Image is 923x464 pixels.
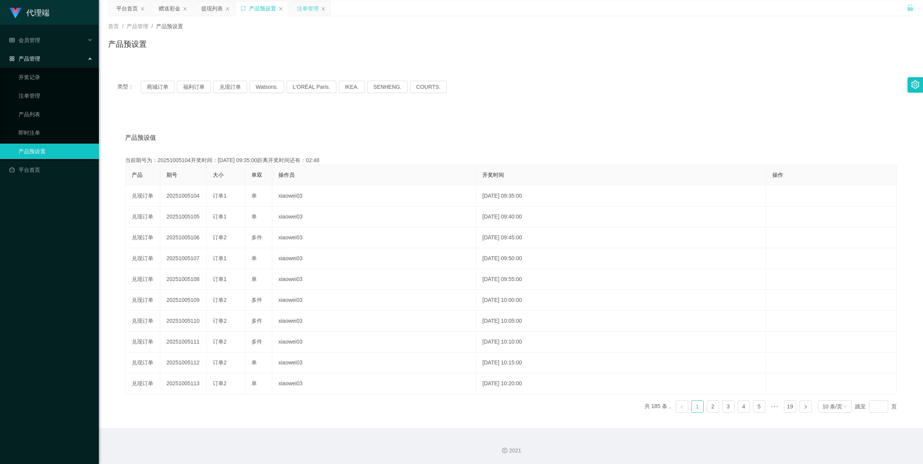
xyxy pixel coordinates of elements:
i: 图标: sync [241,6,246,11]
span: 类型： [117,81,141,93]
button: 商城订单 [141,81,175,93]
button: 福利订单 [177,81,211,93]
div: 注单管理 [297,1,319,16]
span: 订单1 [213,213,227,220]
td: xiaowei03 [272,248,476,269]
li: 2 [707,400,719,413]
td: [DATE] 10:20:00 [476,373,766,394]
td: [DATE] 09:45:00 [476,227,766,248]
span: ••• [769,400,781,413]
td: 兑现订单 [126,332,160,352]
i: 图标: down [843,404,847,410]
button: COURTS. [410,81,447,93]
span: 订单2 [213,359,227,366]
td: 兑现订单 [126,248,160,269]
div: 10 条/页 [823,401,842,412]
td: 兑现订单 [126,269,160,290]
span: 多件 [251,234,262,240]
td: [DATE] 10:10:00 [476,332,766,352]
td: 兑现订单 [126,311,160,332]
span: 订单2 [213,339,227,345]
td: [DATE] 09:40:00 [476,207,766,227]
i: 图标: right [803,405,808,409]
a: 19 [784,401,796,412]
i: 图标: close [225,7,230,11]
span: 单 [251,380,257,386]
a: 4 [738,401,750,412]
a: 产品预设置 [19,144,93,159]
span: 订单2 [213,297,227,303]
td: xiaowei03 [272,290,476,311]
a: 2 [707,401,719,412]
td: [DATE] 09:55:00 [476,269,766,290]
span: 单 [251,276,257,282]
a: 5 [753,401,765,412]
div: 赠送彩金 [159,1,180,16]
a: 图标: dashboard平台首页 [9,162,93,178]
span: 多件 [251,339,262,345]
td: [DATE] 09:50:00 [476,248,766,269]
i: 图标: unlock [907,4,914,11]
span: 订单2 [213,318,227,324]
span: / [122,23,124,29]
span: 多件 [251,297,262,303]
span: 订单1 [213,193,227,199]
span: 操作 [772,172,783,178]
button: Watsons. [249,81,284,93]
li: 共 185 条， [645,400,673,413]
span: 大小 [213,172,224,178]
td: 20251005107 [160,248,207,269]
span: 产品 [132,172,143,178]
td: 20251005111 [160,332,207,352]
td: 20251005112 [160,352,207,373]
span: 订单1 [213,276,227,282]
li: 上一页 [676,400,688,413]
span: 操作员 [278,172,295,178]
td: 兑现订单 [126,373,160,394]
span: 会员管理 [9,37,40,43]
li: 3 [722,400,735,413]
td: xiaowei03 [272,227,476,248]
td: [DATE] 10:05:00 [476,311,766,332]
div: 跳至 页 [855,400,897,413]
td: 20251005105 [160,207,207,227]
span: 单 [251,213,257,220]
span: 订单2 [213,234,227,240]
i: 图标: copyright [502,448,507,453]
li: 19 [784,400,796,413]
span: 产品管理 [127,23,148,29]
li: 向后 5 页 [769,400,781,413]
i: 图标: close [140,7,145,11]
h1: 产品预设置 [108,38,147,50]
td: xiaowei03 [272,207,476,227]
i: 图标: close [321,7,326,11]
i: 图标: close [183,7,187,11]
td: 20251005109 [160,290,207,311]
span: 产品预设值 [125,133,156,142]
a: 3 [723,401,734,412]
span: / [151,23,153,29]
td: 兑现订单 [126,352,160,373]
i: 图标: close [278,7,283,11]
span: 开奖时间 [482,172,504,178]
span: 多件 [251,318,262,324]
div: 当前期号为：20251005104开奖时间：[DATE] 09:35:00距离开奖时间还有：02:48 [125,156,897,164]
td: xiaowei03 [272,269,476,290]
span: 单 [251,255,257,261]
td: 兑现订单 [126,186,160,207]
div: 平台首页 [116,1,138,16]
span: 单 [251,359,257,366]
a: 开奖记录 [19,69,93,85]
li: 1 [691,400,704,413]
a: 产品列表 [19,107,93,122]
img: logo.9652507e.png [9,8,22,19]
i: 图标: setting [911,80,920,89]
td: xiaowei03 [272,352,476,373]
span: 单双 [251,172,262,178]
div: 提现列表 [201,1,223,16]
td: 20251005104 [160,186,207,207]
td: 20251005110 [160,311,207,332]
a: 代理端 [9,9,49,15]
h1: 代理端 [26,0,49,25]
div: 产品预设置 [249,1,276,16]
